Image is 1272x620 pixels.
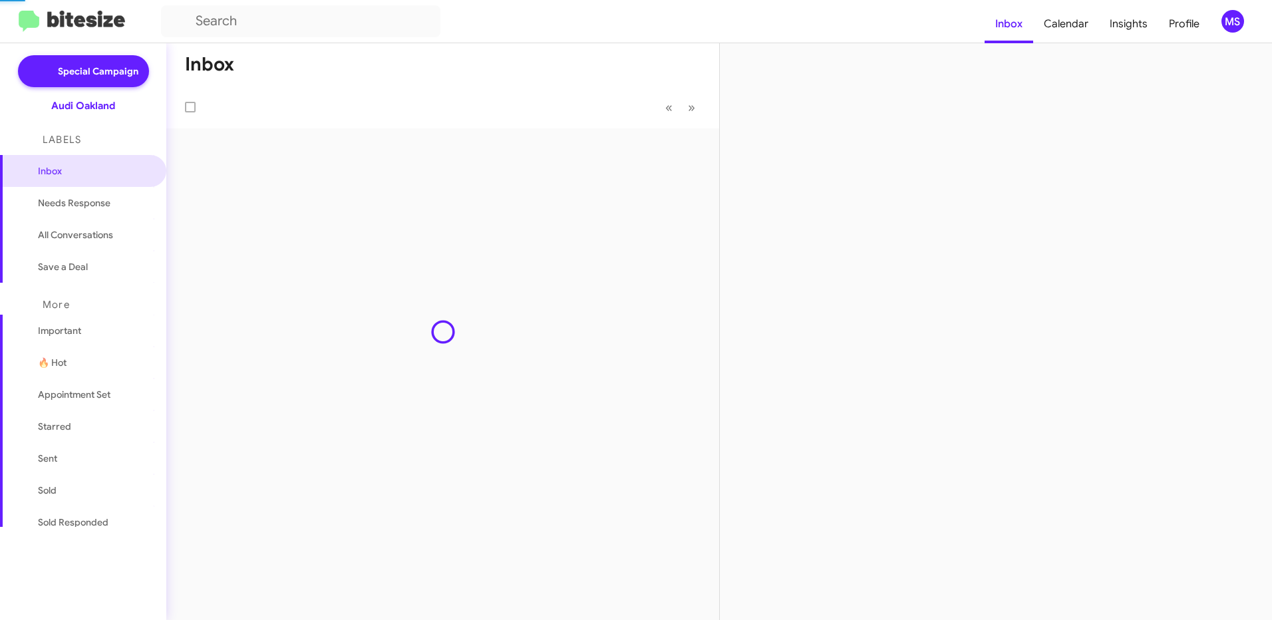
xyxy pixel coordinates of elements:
a: Calendar [1033,5,1099,43]
span: Sold [38,484,57,497]
span: Appointment Set [38,388,110,401]
span: Inbox [38,164,151,178]
button: MS [1210,10,1257,33]
span: Needs Response [38,196,151,210]
a: Profile [1158,5,1210,43]
span: Labels [43,134,81,146]
span: « [665,99,673,116]
span: All Conversations [38,228,113,241]
span: Important [38,324,151,337]
nav: Page navigation example [658,94,703,121]
a: Insights [1099,5,1158,43]
span: 🔥 Hot [38,356,67,369]
div: MS [1221,10,1244,33]
span: Sent [38,452,57,465]
div: Audi Oakland [51,99,115,112]
span: Sold Responded [38,516,108,529]
span: Starred [38,420,71,433]
a: Special Campaign [18,55,149,87]
a: Inbox [985,5,1033,43]
span: Save a Deal [38,260,88,273]
span: » [688,99,695,116]
span: More [43,299,70,311]
button: Previous [657,94,681,121]
span: Special Campaign [58,65,138,78]
h1: Inbox [185,54,234,75]
input: Search [161,5,440,37]
button: Next [680,94,703,121]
